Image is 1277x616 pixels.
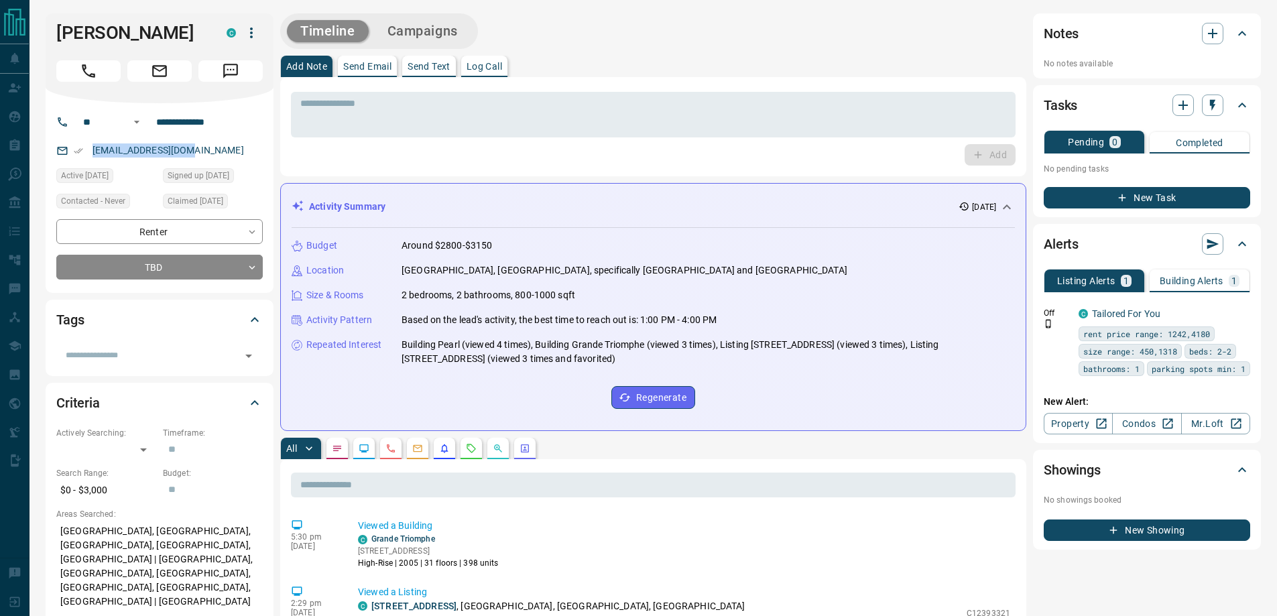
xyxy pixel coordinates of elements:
[371,601,457,611] a: [STREET_ADDRESS]
[972,201,996,213] p: [DATE]
[1044,95,1077,116] h2: Tasks
[1189,345,1231,358] span: beds: 2-2
[56,309,84,330] h2: Tags
[56,219,263,244] div: Renter
[402,288,575,302] p: 2 bedrooms, 2 bathrooms, 800-1000 sqft
[168,194,223,208] span: Claimed [DATE]
[163,467,263,479] p: Budget:
[1152,362,1245,375] span: parking spots min: 1
[402,239,492,253] p: Around $2800-$3150
[1112,413,1181,434] a: Condos
[1044,58,1250,70] p: No notes available
[1044,413,1113,434] a: Property
[309,200,385,214] p: Activity Summary
[287,20,369,42] button: Timeline
[385,443,396,454] svg: Calls
[1044,319,1053,328] svg: Push Notification Only
[1044,395,1250,409] p: New Alert:
[168,169,229,182] span: Signed up [DATE]
[291,542,338,551] p: [DATE]
[1044,17,1250,50] div: Notes
[358,535,367,544] div: condos.ca
[1044,89,1250,121] div: Tasks
[163,194,263,212] div: Fri Mar 21 2025
[56,387,263,419] div: Criteria
[1044,519,1250,541] button: New Showing
[127,60,192,82] span: Email
[56,479,156,501] p: $0 - $3,000
[61,194,125,208] span: Contacted - Never
[402,313,717,327] p: Based on the lead's activity, the best time to reach out is: 1:00 PM - 4:00 PM
[74,146,83,156] svg: Email Verified
[129,114,145,130] button: Open
[358,585,1010,599] p: Viewed a Listing
[358,519,1010,533] p: Viewed a Building
[291,599,338,608] p: 2:29 pm
[1181,413,1250,434] a: Mr.Loft
[1092,308,1160,319] a: Tailored For You
[1044,454,1250,486] div: Showings
[402,338,1015,366] p: Building Pearl (viewed 4 times), Building Grande Triomphe (viewed 3 times), Listing [STREET_ADDRE...
[56,392,100,414] h2: Criteria
[467,62,502,71] p: Log Call
[1083,327,1210,341] span: rent price range: 1242,4180
[611,386,695,409] button: Regenerate
[520,443,530,454] svg: Agent Actions
[1231,276,1237,286] p: 1
[374,20,471,42] button: Campaigns
[466,443,477,454] svg: Requests
[371,534,435,544] a: Grande Triomphe
[163,427,263,439] p: Timeframe:
[412,443,423,454] svg: Emails
[1057,276,1115,286] p: Listing Alerts
[1044,187,1250,208] button: New Task
[1160,276,1223,286] p: Building Alerts
[402,263,847,278] p: [GEOGRAPHIC_DATA], [GEOGRAPHIC_DATA], specifically [GEOGRAPHIC_DATA] and [GEOGRAPHIC_DATA]
[163,168,263,187] div: Fri Mar 21 2025
[1044,233,1079,255] h2: Alerts
[56,60,121,82] span: Call
[56,304,263,336] div: Tags
[93,145,244,156] a: [EMAIL_ADDRESS][DOMAIN_NAME]
[306,338,381,352] p: Repeated Interest
[1068,137,1104,147] p: Pending
[1079,309,1088,318] div: condos.ca
[292,194,1015,219] div: Activity Summary[DATE]
[1176,138,1223,147] p: Completed
[61,169,109,182] span: Active [DATE]
[439,443,450,454] svg: Listing Alerts
[227,28,236,38] div: condos.ca
[56,467,156,479] p: Search Range:
[56,168,156,187] div: Sat Sep 13 2025
[1123,276,1129,286] p: 1
[343,62,391,71] p: Send Email
[291,532,338,542] p: 5:30 pm
[239,347,258,365] button: Open
[408,62,450,71] p: Send Text
[286,62,327,71] p: Add Note
[1044,494,1250,506] p: No showings booked
[1044,307,1071,319] p: Off
[286,444,297,453] p: All
[56,255,263,280] div: TBD
[358,545,499,557] p: [STREET_ADDRESS]
[332,443,343,454] svg: Notes
[358,557,499,569] p: High-Rise | 2005 | 31 floors | 398 units
[306,288,364,302] p: Size & Rooms
[1044,23,1079,44] h2: Notes
[56,427,156,439] p: Actively Searching:
[56,508,263,520] p: Areas Searched:
[1044,228,1250,260] div: Alerts
[371,599,745,613] p: , [GEOGRAPHIC_DATA], [GEOGRAPHIC_DATA], [GEOGRAPHIC_DATA]
[359,443,369,454] svg: Lead Browsing Activity
[1083,345,1177,358] span: size range: 450,1318
[198,60,263,82] span: Message
[493,443,503,454] svg: Opportunities
[1044,159,1250,179] p: No pending tasks
[56,22,206,44] h1: [PERSON_NAME]
[1112,137,1117,147] p: 0
[358,601,367,611] div: condos.ca
[1044,459,1101,481] h2: Showings
[306,239,337,253] p: Budget
[56,520,263,613] p: [GEOGRAPHIC_DATA], [GEOGRAPHIC_DATA], [GEOGRAPHIC_DATA], [GEOGRAPHIC_DATA], [GEOGRAPHIC_DATA] | [...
